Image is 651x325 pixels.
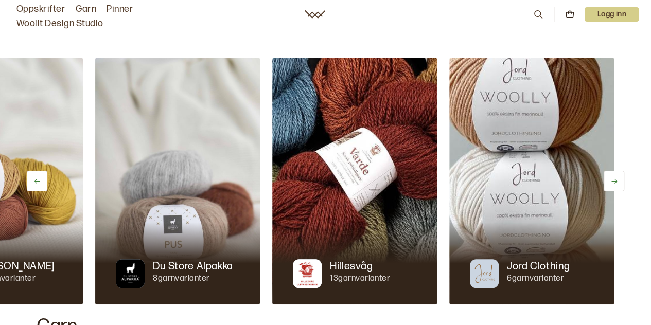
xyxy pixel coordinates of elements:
a: Oppskrifter [16,2,65,16]
img: Jord Clothing [449,58,614,304]
a: Woolit Design Studio [16,16,103,31]
img: Du Store Alpakka [95,58,260,304]
p: 8 garnvarianter [153,274,233,284]
p: Du Store Alpakka [153,259,233,274]
img: Merkegarn [116,259,145,288]
img: Merkegarn [293,259,322,288]
p: 13 garnvarianter [330,274,390,284]
button: User dropdown [585,7,639,22]
img: Hillesvåg [272,58,437,304]
p: 6 garnvarianter [507,274,570,284]
a: Pinner [107,2,133,16]
p: Logg inn [585,7,639,22]
p: Hillesvåg [330,259,373,274]
a: Woolit [305,10,325,19]
img: Merkegarn [470,259,499,288]
a: Garn [76,2,96,16]
p: Jord Clothing [507,259,570,274]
